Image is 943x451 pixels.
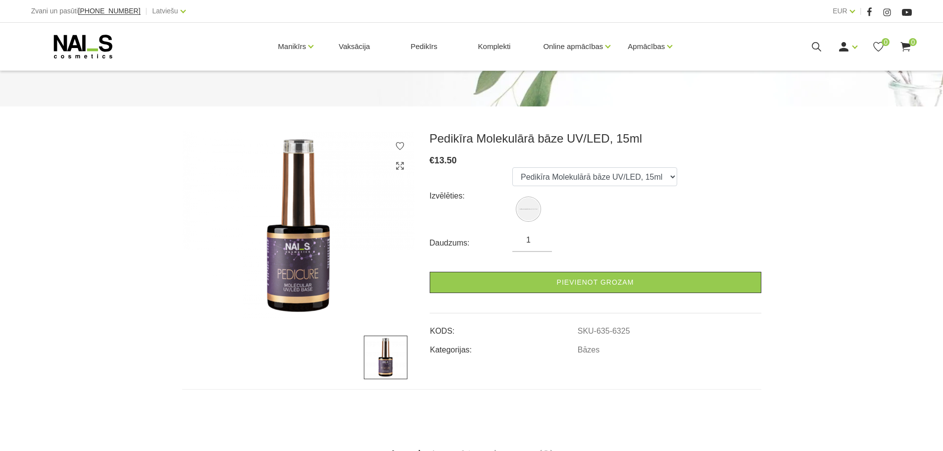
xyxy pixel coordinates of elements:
[833,5,847,17] a: EUR
[31,5,141,17] div: Zvani un pasūti
[78,7,141,15] a: [PHONE_NUMBER]
[278,27,306,66] a: Manikīrs
[430,318,577,337] td: KODS:
[899,41,912,53] a: 0
[578,346,599,354] a: Bāzes
[578,327,630,336] a: SKU-635-6325
[430,337,577,356] td: Kategorijas:
[182,131,415,321] img: ...
[430,131,761,146] h3: Pedikīra Molekulārā bāze UV/LED, 15ml
[543,27,603,66] a: Online apmācības
[430,272,761,293] a: Pievienot grozam
[430,155,435,165] span: €
[872,41,885,53] a: 0
[628,27,665,66] a: Apmācības
[152,5,178,17] a: Latviešu
[402,23,445,70] a: Pedikīrs
[146,5,148,17] span: |
[430,188,513,204] div: Izvēlēties:
[470,23,519,70] a: Komplekti
[364,336,407,379] img: ...
[517,198,540,220] img: Pedikīra Molekulārā bāze UV/LED, 15ml
[882,38,890,46] span: 0
[435,155,457,165] span: 13.50
[331,23,378,70] a: Vaksācija
[430,235,513,251] div: Daudzums:
[860,5,862,17] span: |
[909,38,917,46] span: 0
